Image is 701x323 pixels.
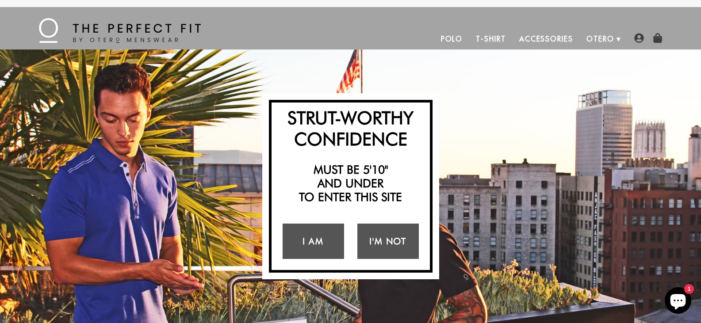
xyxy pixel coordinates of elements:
[357,224,419,259] a: I'm Not
[634,33,644,43] img: user-account-icon.png
[580,28,621,49] a: Otero
[39,18,201,43] img: The Perfect Fit - by Otero Menswear - Logo
[276,107,425,149] h2: Strut-Worthy Confidence
[662,287,694,316] inbox-online-store-chat: Shopify online store chat
[276,163,425,204] h2: Must be 5'10" and under to enter this site
[283,224,344,259] a: I Am
[653,33,663,43] img: shopping-bag-icon.png
[434,28,470,49] a: Polo
[513,28,580,49] a: Accessories
[469,28,512,49] a: T-Shirt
